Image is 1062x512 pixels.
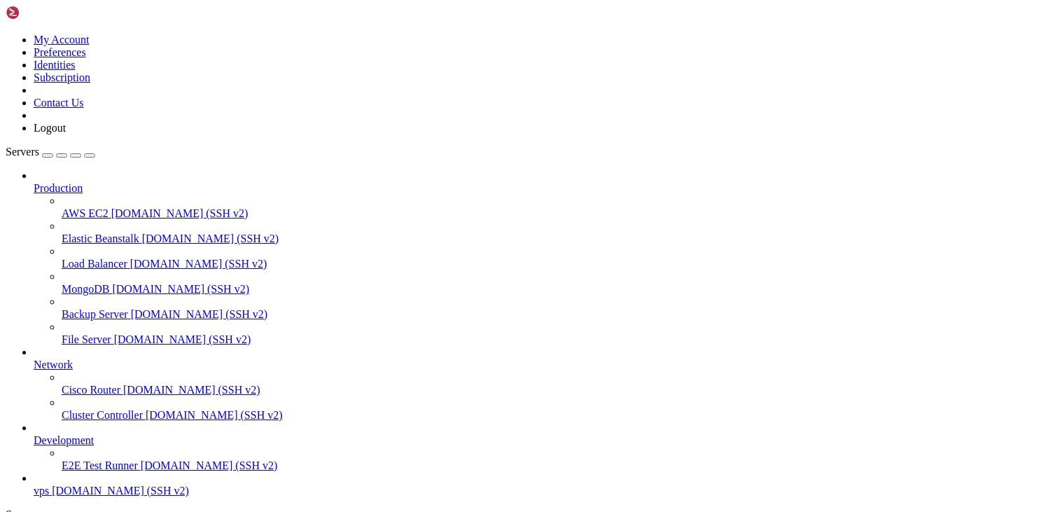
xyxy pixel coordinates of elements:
a: Elastic Beanstalk [DOMAIN_NAME] (SSH v2) [62,233,1056,245]
span: File Server [62,333,111,345]
span: Network [34,359,73,371]
a: Cisco Router [DOMAIN_NAME] (SSH v2) [62,384,1056,396]
a: Preferences [34,46,86,58]
a: Logout [34,122,66,134]
span: [DOMAIN_NAME] (SSH v2) [131,308,268,320]
span: [DOMAIN_NAME] (SSH v2) [111,207,249,219]
span: Cluster Controller [62,409,143,421]
span: Servers [6,146,39,158]
li: Load Balancer [DOMAIN_NAME] (SSH v2) [62,245,1056,270]
span: [DOMAIN_NAME] (SSH v2) [142,233,279,244]
a: AWS EC2 [DOMAIN_NAME] (SSH v2) [62,207,1056,220]
span: [DOMAIN_NAME] (SSH v2) [123,384,260,396]
li: E2E Test Runner [DOMAIN_NAME] (SSH v2) [62,447,1056,472]
span: Elastic Beanstalk [62,233,139,244]
span: [DOMAIN_NAME] (SSH v2) [141,459,278,471]
span: E2E Test Runner [62,459,138,471]
li: Elastic Beanstalk [DOMAIN_NAME] (SSH v2) [62,220,1056,245]
a: Subscription [34,71,90,83]
a: File Server [DOMAIN_NAME] (SSH v2) [62,333,1056,346]
span: Backup Server [62,308,128,320]
li: Development [34,422,1056,472]
li: Cluster Controller [DOMAIN_NAME] (SSH v2) [62,396,1056,422]
span: [DOMAIN_NAME] (SSH v2) [146,409,283,421]
a: My Account [34,34,90,46]
span: AWS EC2 [62,207,109,219]
img: Shellngn [6,6,86,20]
span: vps [34,485,49,497]
a: Contact Us [34,97,84,109]
a: Development [34,434,1056,447]
a: Backup Server [DOMAIN_NAME] (SSH v2) [62,308,1056,321]
span: Development [34,434,94,446]
a: Production [34,182,1056,195]
li: Cisco Router [DOMAIN_NAME] (SSH v2) [62,371,1056,396]
a: vps [DOMAIN_NAME] (SSH v2) [34,485,1056,497]
li: Production [34,169,1056,346]
a: MongoDB [DOMAIN_NAME] (SSH v2) [62,283,1056,296]
span: MongoDB [62,283,109,295]
li: vps [DOMAIN_NAME] (SSH v2) [34,472,1056,497]
a: E2E Test Runner [DOMAIN_NAME] (SSH v2) [62,459,1056,472]
span: [DOMAIN_NAME] (SSH v2) [114,333,251,345]
li: AWS EC2 [DOMAIN_NAME] (SSH v2) [62,195,1056,220]
li: MongoDB [DOMAIN_NAME] (SSH v2) [62,270,1056,296]
li: Network [34,346,1056,422]
span: Cisco Router [62,384,120,396]
span: [DOMAIN_NAME] (SSH v2) [130,258,267,270]
a: Identities [34,59,76,71]
li: Backup Server [DOMAIN_NAME] (SSH v2) [62,296,1056,321]
a: Servers [6,146,95,158]
span: Production [34,182,83,194]
span: [DOMAIN_NAME] (SSH v2) [52,485,189,497]
a: Load Balancer [DOMAIN_NAME] (SSH v2) [62,258,1056,270]
a: Network [34,359,1056,371]
span: [DOMAIN_NAME] (SSH v2) [112,283,249,295]
li: File Server [DOMAIN_NAME] (SSH v2) [62,321,1056,346]
span: Load Balancer [62,258,127,270]
a: Cluster Controller [DOMAIN_NAME] (SSH v2) [62,409,1056,422]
